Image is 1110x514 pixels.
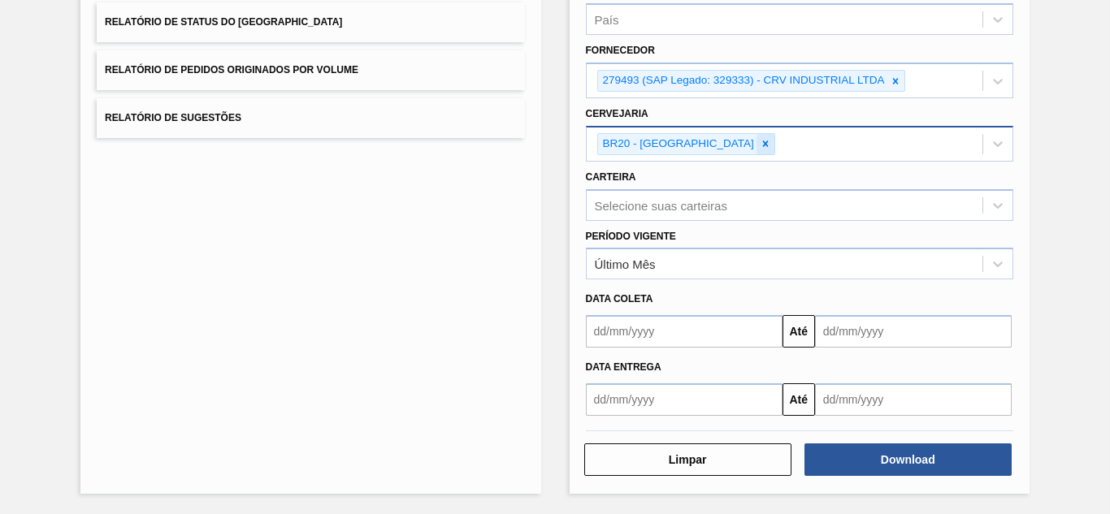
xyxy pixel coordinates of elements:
[586,361,661,373] span: Data entrega
[97,98,524,138] button: Relatório de Sugestões
[584,443,791,476] button: Limpar
[586,171,636,183] label: Carteira
[105,112,241,123] span: Relatório de Sugestões
[783,383,815,416] button: Até
[595,198,727,212] div: Selecione suas carteiras
[586,108,648,119] label: Cervejaria
[586,315,783,348] input: dd/mm/yyyy
[105,64,358,76] span: Relatório de Pedidos Originados por Volume
[586,383,783,416] input: dd/mm/yyyy
[586,293,653,305] span: Data coleta
[804,443,1012,476] button: Download
[97,50,524,90] button: Relatório de Pedidos Originados por Volume
[595,13,619,27] div: País
[815,383,1012,416] input: dd/mm/yyyy
[815,315,1012,348] input: dd/mm/yyyy
[586,45,655,56] label: Fornecedor
[783,315,815,348] button: Até
[105,16,342,28] span: Relatório de Status do [GEOGRAPHIC_DATA]
[595,257,656,271] div: Último Mês
[598,134,757,154] div: BR20 - [GEOGRAPHIC_DATA]
[598,71,887,91] div: 279493 (SAP Legado: 329333) - CRV INDUSTRIAL LTDA
[586,231,676,242] label: Período Vigente
[97,2,524,42] button: Relatório de Status do [GEOGRAPHIC_DATA]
